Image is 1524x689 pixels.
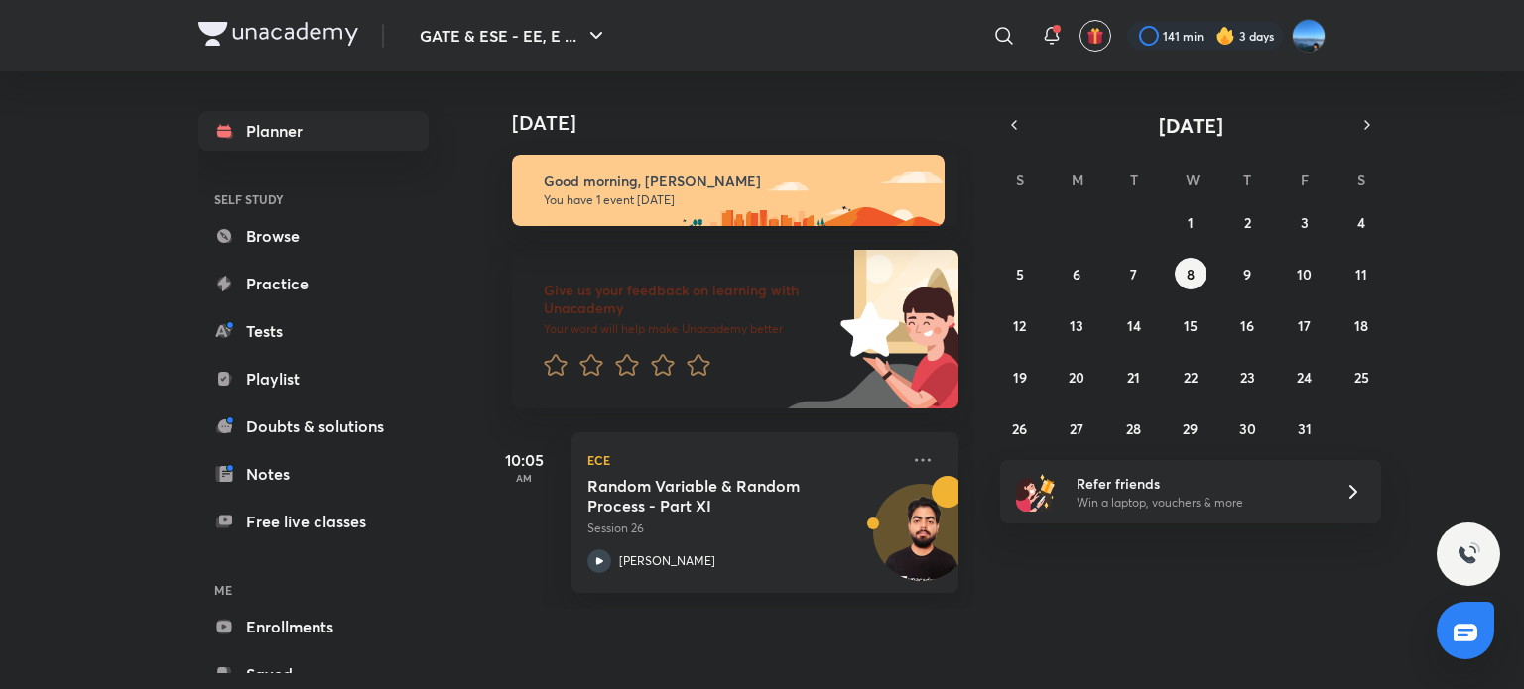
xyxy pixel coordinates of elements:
abbr: October 7, 2025 [1130,265,1137,284]
button: October 18, 2025 [1345,309,1377,341]
button: avatar [1079,20,1111,52]
span: [DATE] [1159,112,1223,139]
abbr: October 13, 2025 [1070,316,1083,335]
abbr: October 20, 2025 [1069,368,1084,387]
abbr: October 30, 2025 [1239,419,1256,438]
img: Company Logo [198,22,358,46]
button: October 30, 2025 [1231,412,1263,444]
abbr: October 11, 2025 [1355,265,1367,284]
img: avatar [1086,27,1104,45]
abbr: October 5, 2025 [1016,265,1024,284]
button: October 12, 2025 [1004,309,1036,341]
button: October 3, 2025 [1289,206,1321,238]
h6: Refer friends [1077,473,1321,494]
img: feedback_image [773,250,958,408]
abbr: October 26, 2025 [1012,419,1027,438]
abbr: October 8, 2025 [1187,265,1195,284]
button: GATE & ESE - EE, E ... [408,16,620,56]
img: morning [512,155,945,226]
button: October 25, 2025 [1345,361,1377,393]
abbr: Wednesday [1186,171,1200,189]
abbr: October 25, 2025 [1354,368,1369,387]
h6: ME [198,573,429,607]
a: Free live classes [198,502,429,541]
h5: Random Variable & Random Process - Part XI [587,476,834,516]
button: October 1, 2025 [1175,206,1206,238]
button: October 14, 2025 [1118,309,1150,341]
abbr: October 6, 2025 [1073,265,1080,284]
p: [PERSON_NAME] [619,552,715,570]
abbr: October 9, 2025 [1243,265,1251,284]
a: Planner [198,111,429,151]
button: October 9, 2025 [1231,258,1263,289]
abbr: October 21, 2025 [1127,368,1140,387]
abbr: Monday [1072,171,1083,189]
p: Session 26 [587,519,899,537]
abbr: October 28, 2025 [1126,419,1141,438]
button: October 13, 2025 [1061,309,1092,341]
button: October 10, 2025 [1289,258,1321,289]
img: referral [1016,472,1056,512]
abbr: October 4, 2025 [1357,213,1365,232]
abbr: Friday [1301,171,1309,189]
a: Notes [198,454,429,494]
abbr: October 16, 2025 [1240,316,1254,335]
abbr: Saturday [1357,171,1365,189]
button: October 6, 2025 [1061,258,1092,289]
abbr: October 27, 2025 [1070,419,1083,438]
button: October 26, 2025 [1004,412,1036,444]
abbr: Tuesday [1130,171,1138,189]
p: ECE [587,448,899,472]
a: Browse [198,216,429,256]
button: October 5, 2025 [1004,258,1036,289]
img: streak [1215,26,1235,46]
abbr: October 3, 2025 [1301,213,1309,232]
a: Playlist [198,359,429,399]
button: October 23, 2025 [1231,361,1263,393]
button: October 11, 2025 [1345,258,1377,289]
abbr: October 22, 2025 [1184,368,1198,387]
abbr: October 23, 2025 [1240,368,1255,387]
button: October 28, 2025 [1118,412,1150,444]
button: October 21, 2025 [1118,361,1150,393]
button: October 15, 2025 [1175,309,1206,341]
abbr: October 2, 2025 [1244,213,1251,232]
abbr: October 31, 2025 [1298,419,1312,438]
button: October 31, 2025 [1289,412,1321,444]
abbr: October 18, 2025 [1354,316,1368,335]
img: Avatar [874,495,969,590]
img: Sanjay Kalita [1292,19,1326,53]
abbr: October 1, 2025 [1188,213,1194,232]
p: You have 1 event [DATE] [544,192,927,208]
img: ttu [1457,542,1480,566]
a: Enrollments [198,607,429,646]
button: October 16, 2025 [1231,309,1263,341]
a: Tests [198,311,429,351]
abbr: October 29, 2025 [1183,419,1198,438]
a: Practice [198,264,429,303]
button: October 4, 2025 [1345,206,1377,238]
button: October 19, 2025 [1004,361,1036,393]
button: October 17, 2025 [1289,309,1321,341]
button: October 27, 2025 [1061,412,1092,444]
h6: Good morning, [PERSON_NAME] [544,172,927,190]
a: Doubts & solutions [198,406,429,446]
abbr: October 24, 2025 [1297,368,1312,387]
button: October 20, 2025 [1061,361,1092,393]
button: October 24, 2025 [1289,361,1321,393]
h4: [DATE] [512,111,978,135]
abbr: October 17, 2025 [1298,316,1311,335]
h5: 10:05 [484,448,564,472]
p: AM [484,472,564,484]
abbr: October 12, 2025 [1013,316,1026,335]
abbr: October 10, 2025 [1297,265,1312,284]
p: Win a laptop, vouchers & more [1077,494,1321,512]
button: October 7, 2025 [1118,258,1150,289]
h6: Give us your feedback on learning with Unacademy [544,282,833,317]
abbr: Thursday [1243,171,1251,189]
a: Company Logo [198,22,358,51]
h6: SELF STUDY [198,182,429,216]
button: October 29, 2025 [1175,412,1206,444]
button: [DATE] [1028,111,1353,139]
button: October 2, 2025 [1231,206,1263,238]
